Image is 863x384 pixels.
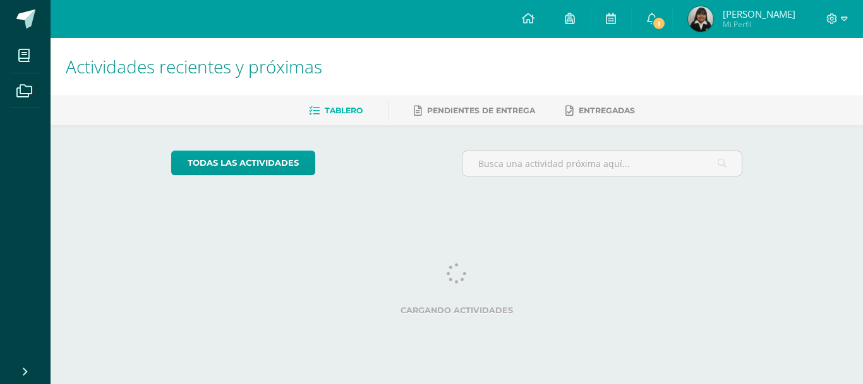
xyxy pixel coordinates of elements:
[171,306,743,315] label: Cargando actividades
[171,151,315,175] a: todas las Actividades
[652,16,666,30] span: 1
[325,106,363,115] span: Tablero
[579,106,635,115] span: Entregadas
[414,101,535,121] a: Pendientes de entrega
[723,19,795,30] span: Mi Perfil
[462,151,742,176] input: Busca una actividad próxima aquí...
[723,8,795,20] span: [PERSON_NAME]
[688,6,713,32] img: 1ec97ec109bf728e6db32bb2ded31ada.png
[427,106,535,115] span: Pendientes de entrega
[309,101,363,121] a: Tablero
[66,54,322,78] span: Actividades recientes y próximas
[565,101,635,121] a: Entregadas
